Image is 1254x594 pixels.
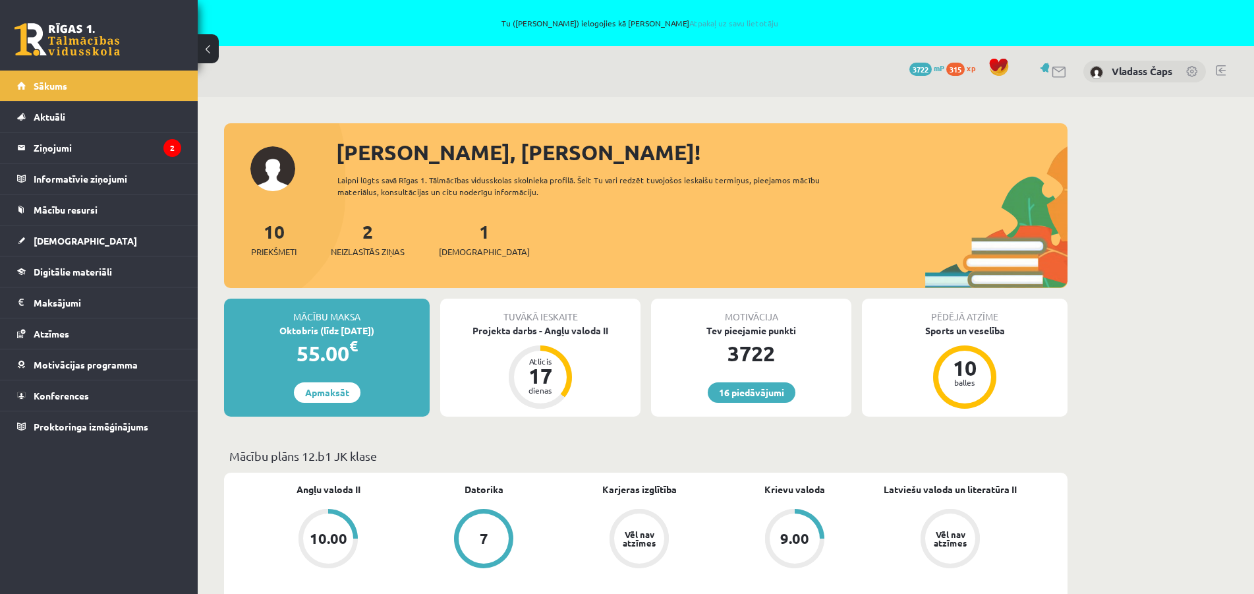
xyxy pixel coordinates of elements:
p: Mācību plāns 12.b1 JK klase [229,447,1062,465]
a: Aktuāli [17,102,181,132]
a: 9.00 [717,509,872,571]
img: Vladass Čaps [1090,66,1103,79]
span: Tu ([PERSON_NAME]) ielogojies kā [PERSON_NAME] [152,19,1129,27]
span: € [349,336,358,355]
div: Projekta darbs - Angļu valoda II [440,324,641,338]
div: Oktobris (līdz [DATE]) [224,324,430,338]
span: Proktoringa izmēģinājums [34,421,148,432]
span: Neizlasītās ziņas [331,245,405,258]
a: 10.00 [250,509,406,571]
div: Pēdējā atzīme [862,299,1068,324]
a: 16 piedāvājumi [708,382,795,403]
span: Sākums [34,80,67,92]
span: mP [934,63,944,73]
div: 55.00 [224,338,430,369]
div: 7 [480,531,488,546]
a: [DEMOGRAPHIC_DATA] [17,225,181,256]
div: Atlicis [521,357,560,365]
a: 2Neizlasītās ziņas [331,220,405,258]
a: Vēl nav atzīmes [872,509,1028,571]
div: balles [945,378,984,386]
a: 7 [406,509,561,571]
div: Tuvākā ieskaite [440,299,641,324]
div: dienas [521,386,560,394]
a: Angļu valoda II [297,483,360,496]
span: xp [967,63,975,73]
span: Atzīmes [34,328,69,340]
a: Digitālie materiāli [17,256,181,287]
a: Konferences [17,380,181,411]
a: 3722 mP [909,63,944,73]
a: Motivācijas programma [17,349,181,380]
div: 10.00 [310,531,347,546]
a: Ziņojumi2 [17,133,181,163]
span: Motivācijas programma [34,359,138,371]
a: 1[DEMOGRAPHIC_DATA] [439,220,530,258]
a: Latviešu valoda un literatūra II [884,483,1017,496]
a: Projekta darbs - Angļu valoda II Atlicis 17 dienas [440,324,641,411]
a: Vēl nav atzīmes [561,509,717,571]
span: Mācību resursi [34,204,98,216]
legend: Informatīvie ziņojumi [34,163,181,194]
a: Maksājumi [17,287,181,318]
span: Aktuāli [34,111,65,123]
div: Sports un veselība [862,324,1068,338]
a: Rīgas 1. Tālmācības vidusskola [14,23,120,56]
span: [DEMOGRAPHIC_DATA] [34,235,137,247]
div: Laipni lūgts savā Rīgas 1. Tālmācības vidusskolas skolnieka profilā. Šeit Tu vari redzēt tuvojošo... [337,174,843,198]
span: Digitālie materiāli [34,266,112,278]
a: Atzīmes [17,318,181,349]
span: Priekšmeti [251,245,297,258]
div: Vēl nav atzīmes [621,530,658,547]
div: Tev pieejamie punkti [651,324,851,338]
a: Sports un veselība 10 balles [862,324,1068,411]
legend: Maksājumi [34,287,181,318]
i: 2 [163,139,181,157]
div: [PERSON_NAME], [PERSON_NAME]! [336,136,1068,168]
a: Atpakaļ uz savu lietotāju [689,18,778,28]
div: Mācību maksa [224,299,430,324]
a: Apmaksāt [294,382,360,403]
a: Karjeras izglītība [602,483,677,496]
div: 3722 [651,338,851,369]
a: Vladass Čaps [1112,65,1172,78]
a: Informatīvie ziņojumi [17,163,181,194]
div: 10 [945,357,984,378]
a: Datorika [465,483,503,496]
div: Vēl nav atzīmes [932,530,969,547]
div: Motivācija [651,299,851,324]
a: Proktoringa izmēģinājums [17,411,181,442]
div: 17 [521,365,560,386]
a: 315 xp [946,63,982,73]
span: [DEMOGRAPHIC_DATA] [439,245,530,258]
a: Krievu valoda [764,483,825,496]
span: 315 [946,63,965,76]
a: 10Priekšmeti [251,220,297,258]
a: Sākums [17,71,181,101]
a: Mācību resursi [17,194,181,225]
span: 3722 [909,63,932,76]
div: 9.00 [780,531,809,546]
span: Konferences [34,390,89,401]
legend: Ziņojumi [34,133,181,163]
